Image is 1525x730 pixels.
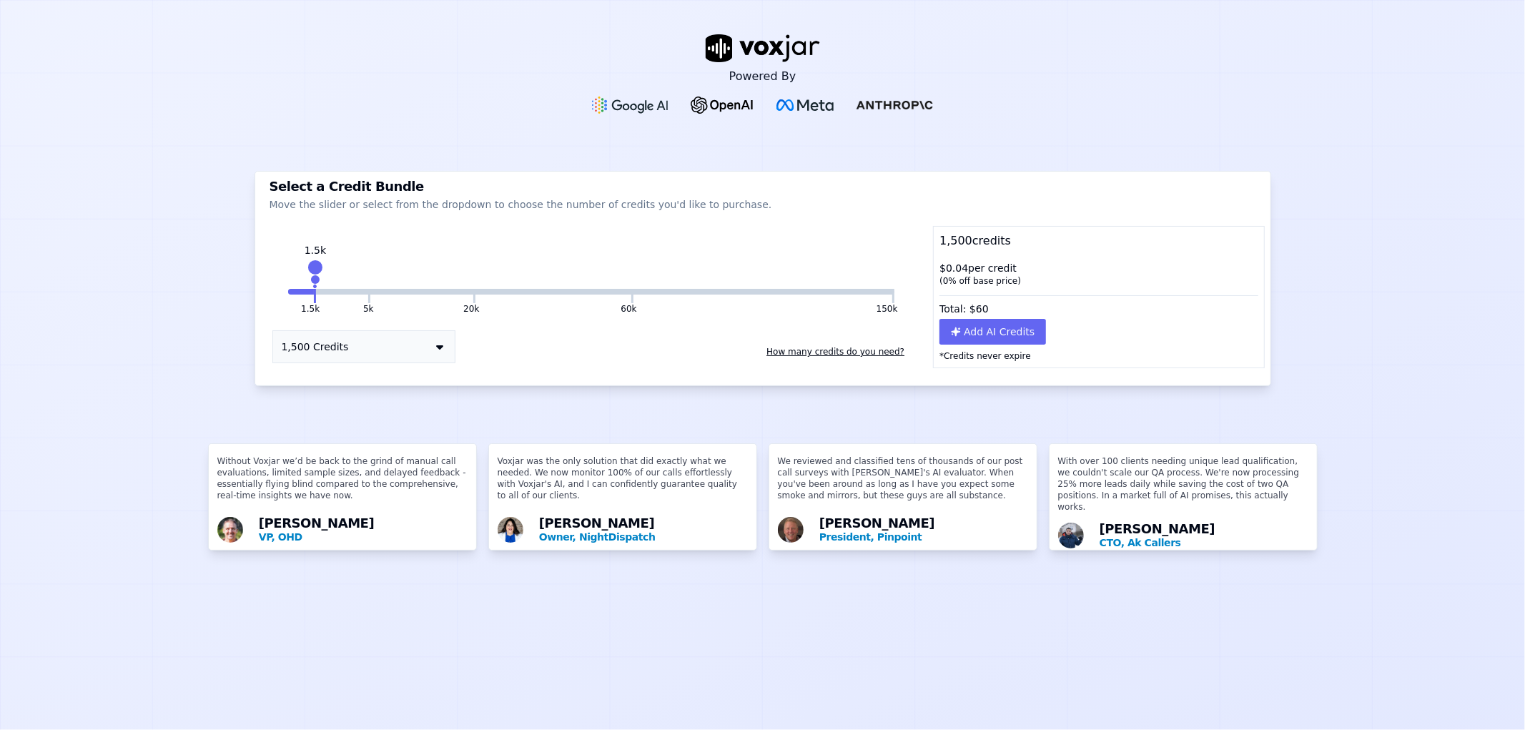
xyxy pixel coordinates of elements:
p: Move the slider or select from the dropdown to choose the number of credits you'd like to purchase. [270,197,1256,212]
button: Add AI Credits [939,319,1046,345]
img: Avatar [217,517,243,543]
button: 1.5k [301,303,320,315]
p: VP, OHD [259,530,468,544]
button: How many credits do you need? [761,340,910,363]
button: 150k [633,289,892,295]
div: $ 0.04 per credit [934,255,1263,292]
button: 5k [363,303,374,315]
img: Avatar [1058,523,1084,548]
div: [PERSON_NAME] [259,517,468,544]
p: Without Voxjar we’d be back to the grind of manual call evaluations, limited sample sizes, and de... [217,455,468,513]
button: 150k [877,303,898,315]
img: OpenAI Logo [691,97,754,114]
p: With over 100 clients needing unique lead qualification, we couldn't scale our QA process. We're ... [1058,455,1308,518]
img: Google gemini Logo [592,97,668,114]
button: 1,500 Credits [272,330,455,363]
button: 60k [621,303,636,315]
button: 5k [316,289,367,295]
div: 1.5k [305,243,326,257]
p: *Credits never expire [934,345,1263,368]
img: Avatar [498,517,523,543]
p: We reviewed and classified tens of thousands of our post call surveys with [PERSON_NAME]'s AI eva... [778,455,1028,513]
img: Avatar [778,517,804,543]
p: CTO, Ak Callers [1100,536,1308,550]
p: Powered By [729,68,796,85]
div: [PERSON_NAME] [1100,523,1308,550]
p: President, Pinpoint [819,530,1028,544]
div: [PERSON_NAME] [819,517,1028,544]
div: ( 0 % off base price) [939,275,1258,287]
button: 1.5k [288,289,314,295]
button: 20k [370,289,474,295]
button: 20k [463,303,479,315]
button: 60k [475,289,631,295]
p: Owner, NightDispatch [539,530,748,544]
img: Meta Logo [776,99,833,111]
div: [PERSON_NAME] [539,517,748,544]
img: voxjar logo [706,34,820,62]
h3: Select a Credit Bundle [270,180,1256,193]
div: 1,500 credits [934,227,1263,255]
p: Voxjar was the only solution that did exactly what we needed. We now monitor 100% of our calls ef... [498,455,748,513]
div: Total: $ 60 [934,292,1263,319]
